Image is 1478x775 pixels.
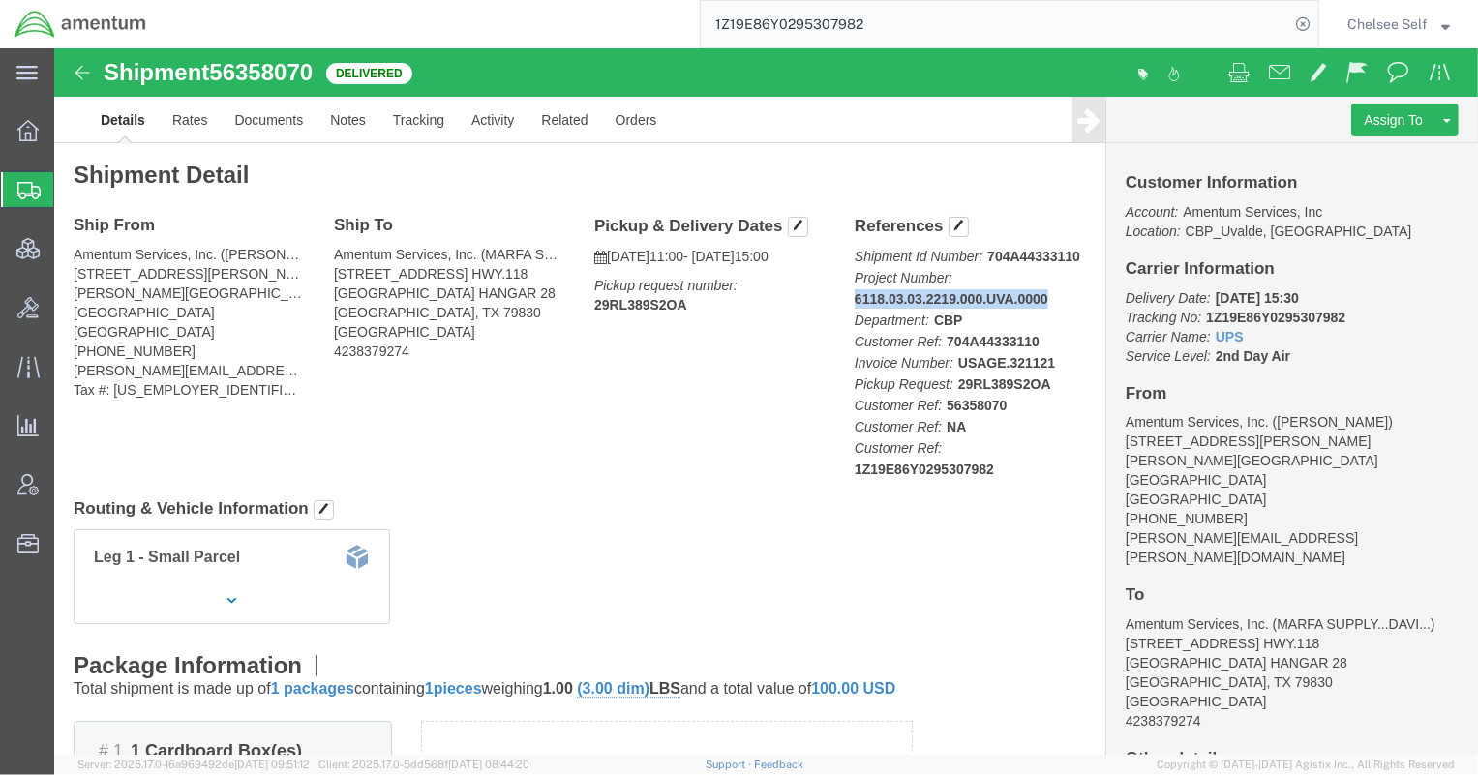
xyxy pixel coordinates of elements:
span: Chelsee Self [1347,14,1428,35]
span: Copyright © [DATE]-[DATE] Agistix Inc., All Rights Reserved [1157,757,1455,773]
span: [DATE] 09:51:12 [234,759,310,770]
img: logo [14,10,147,39]
span: [DATE] 08:44:20 [448,759,529,770]
input: Search for shipment number, reference number [701,1,1289,47]
a: Feedback [754,759,803,770]
span: Client: 2025.17.0-5dd568f [318,759,529,770]
a: Support [706,759,754,770]
span: Server: 2025.17.0-16a969492de [77,759,310,770]
button: Chelsee Self [1346,13,1451,36]
iframe: FS Legacy Container [54,48,1478,755]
